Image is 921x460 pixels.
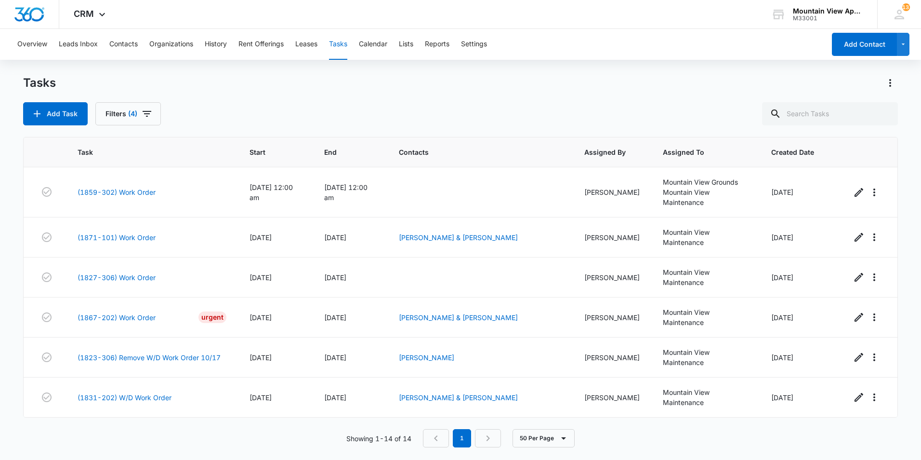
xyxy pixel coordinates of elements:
[78,392,171,403] a: (1831-202) W/D Work Order
[882,75,898,91] button: Actions
[584,187,640,197] div: [PERSON_NAME]
[663,187,748,207] div: Mountain View Maintenance
[399,147,548,157] span: Contacts
[663,347,748,367] div: Mountain View Maintenance
[324,147,361,157] span: End
[359,29,387,60] button: Calendar
[295,29,317,60] button: Leases
[78,147,212,157] span: Task
[324,273,346,282] span: [DATE]
[17,29,47,60] button: Overview
[399,353,454,362] a: [PERSON_NAME]
[78,272,156,283] a: (1827-306) Work Order
[399,393,518,402] a: [PERSON_NAME] & [PERSON_NAME]
[584,352,640,363] div: [PERSON_NAME]
[74,9,94,19] span: CRM
[329,29,347,60] button: Tasks
[663,227,748,247] div: Mountain View Maintenance
[399,233,518,242] a: [PERSON_NAME] & [PERSON_NAME]
[250,273,272,282] span: [DATE]
[399,29,413,60] button: Lists
[23,102,88,125] button: Add Task
[324,183,368,202] span: [DATE] 12:00 am
[663,387,748,407] div: Mountain View Maintenance
[584,232,640,243] div: [PERSON_NAME]
[584,272,640,283] div: [PERSON_NAME]
[399,313,518,322] a: [PERSON_NAME] & [PERSON_NAME]
[250,393,272,402] span: [DATE]
[771,188,793,196] span: [DATE]
[793,15,863,22] div: account id
[771,147,814,157] span: Created Date
[663,267,748,287] div: Mountain View Maintenance
[453,429,471,447] em: 1
[832,33,897,56] button: Add Contact
[109,29,138,60] button: Contacts
[250,353,272,362] span: [DATE]
[771,393,793,402] span: [DATE]
[771,313,793,322] span: [DATE]
[198,311,226,323] div: Urgent
[324,353,346,362] span: [DATE]
[250,313,272,322] span: [DATE]
[793,7,863,15] div: account name
[771,233,793,242] span: [DATE]
[771,273,793,282] span: [DATE]
[250,233,272,242] span: [DATE]
[250,147,287,157] span: Start
[461,29,487,60] button: Settings
[584,312,640,323] div: [PERSON_NAME]
[250,183,293,202] span: [DATE] 12:00 am
[324,313,346,322] span: [DATE]
[425,29,449,60] button: Reports
[324,233,346,242] span: [DATE]
[762,102,898,125] input: Search Tasks
[95,102,161,125] button: Filters(4)
[902,3,910,11] div: notifications count
[128,110,137,117] span: (4)
[663,307,748,327] div: Mountain View Maintenance
[346,433,411,444] p: Showing 1-14 of 14
[584,392,640,403] div: [PERSON_NAME]
[149,29,193,60] button: Organizations
[78,352,221,363] a: (1823-306) Remove W/D Work Order 10/17
[902,3,910,11] span: 137
[584,147,626,157] span: Assigned By
[324,393,346,402] span: [DATE]
[663,177,748,187] div: Mountain View Grounds
[423,429,501,447] nav: Pagination
[23,76,56,90] h1: Tasks
[663,147,734,157] span: Assigned To
[771,353,793,362] span: [DATE]
[78,312,156,323] a: (1867-202) Work Order
[78,187,156,197] a: (1859-302) Work Order
[59,29,98,60] button: Leads Inbox
[78,232,156,243] a: (1871-101) Work Order
[513,429,575,447] button: 50 Per Page
[238,29,284,60] button: Rent Offerings
[205,29,227,60] button: History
